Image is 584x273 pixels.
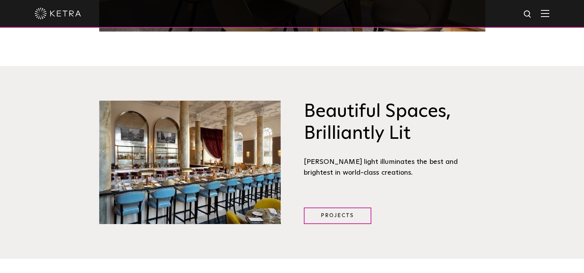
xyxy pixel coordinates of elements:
a: Projects [304,207,371,224]
h3: Beautiful Spaces, Brilliantly Lit [304,101,485,145]
img: search icon [523,10,533,19]
img: ketra-logo-2019-white [35,8,81,19]
img: Brilliantly Lit@2x [99,101,281,224]
img: Hamburger%20Nav.svg [541,10,549,17]
div: [PERSON_NAME] light illuminates the best and brightest in world-class creations. [304,157,485,179]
